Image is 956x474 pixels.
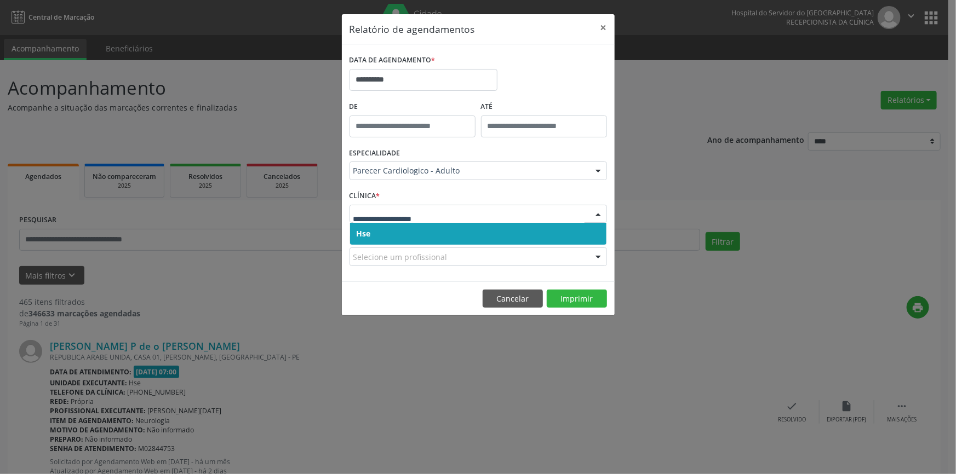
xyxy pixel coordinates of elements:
[483,290,543,308] button: Cancelar
[357,228,371,239] span: Hse
[353,251,448,263] span: Selecione um profissional
[350,99,476,115] label: De
[593,14,615,41] button: Close
[353,165,585,176] span: Parecer Cardiologico - Adulto
[350,145,400,162] label: ESPECIALIDADE
[481,99,607,115] label: ATÉ
[350,188,380,205] label: CLÍNICA
[547,290,607,308] button: Imprimir
[350,22,475,36] h5: Relatório de agendamentos
[350,52,436,69] label: DATA DE AGENDAMENTO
